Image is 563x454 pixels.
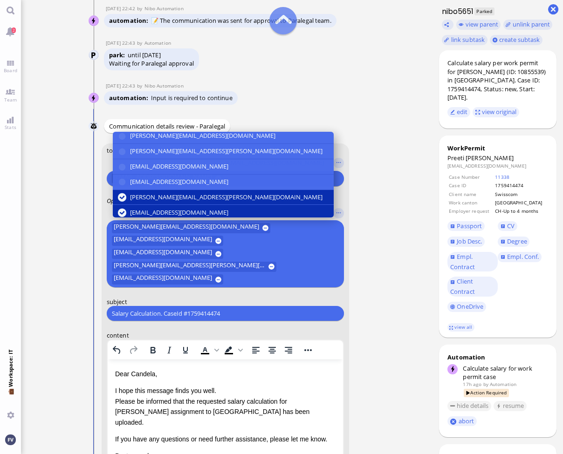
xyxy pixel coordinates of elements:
span: Job Desc. [457,237,482,245]
td: Client name [448,190,494,198]
span: CV [507,222,515,230]
span: [DATE] 22:42 [106,5,137,12]
button: [EMAIL_ADDRESS][DOMAIN_NAME] [112,159,333,174]
span: [EMAIL_ADDRESS][DOMAIN_NAME] [113,249,212,259]
span: link subtask [451,35,485,44]
div: Waiting for Paralegal approval [109,59,194,68]
span: Optional [106,197,130,205]
span: [EMAIL_ADDRESS][DOMAIN_NAME] [130,208,228,217]
div: Automation [447,353,548,361]
span: Client Contract [450,277,475,296]
span: automation@bluelakelegal.com [144,40,171,46]
a: CV [498,221,517,231]
span: automation@nibo.ai [144,5,184,12]
button: edit [447,107,470,117]
img: Automation [89,50,99,61]
span: content [106,331,129,339]
button: Align right [280,343,296,356]
span: [DATE] 22:43 [106,82,137,89]
span: subject [106,298,127,306]
span: Stats [2,124,19,130]
dd: [EMAIL_ADDRESS][DOMAIN_NAME] [447,163,548,169]
span: automation [109,16,151,25]
button: [PERSON_NAME][EMAIL_ADDRESS][DOMAIN_NAME] [111,223,270,233]
a: view all [447,323,474,331]
a: Client Contract [447,277,498,297]
span: 17h ago [463,381,481,387]
span: [EMAIL_ADDRESS][DOMAIN_NAME] [113,274,212,285]
button: Copy ticket nibo5651 link to clipboard [442,20,454,30]
button: Underline [177,343,193,356]
span: Parked [474,7,494,15]
span: automation@bluelakelegal.com [490,381,516,387]
img: Nibo Automation [89,93,99,103]
div: Text color Black [197,344,220,357]
button: abort [447,416,477,426]
span: by [137,40,144,46]
span: Passport [457,222,482,230]
td: [GEOGRAPHIC_DATA] [494,199,547,206]
span: [PERSON_NAME][EMAIL_ADDRESS][PERSON_NAME][DOMAIN_NAME] [130,146,322,156]
div: Communication details review - Paralegal [104,119,230,133]
span: park [109,51,128,59]
button: hide details [447,401,491,411]
span: to [106,146,112,154]
td: CH-Up to 4 months [494,207,547,215]
span: [DATE] [142,51,161,59]
td: Work canton [448,199,494,206]
span: by [483,381,488,387]
span: Preeti [447,154,464,162]
span: 2 [12,27,16,33]
span: Team [2,96,20,103]
button: [EMAIL_ADDRESS][DOMAIN_NAME] [112,205,333,220]
button: [EMAIL_ADDRESS][DOMAIN_NAME] [111,173,223,183]
span: [PERSON_NAME][EMAIL_ADDRESS][DOMAIN_NAME] [130,131,275,141]
button: [PERSON_NAME][EMAIL_ADDRESS][PERSON_NAME][DOMAIN_NAME] [112,143,333,159]
button: Italic [161,343,177,356]
button: Align left [247,343,263,356]
a: Empl. Contract [447,252,498,272]
img: You [5,434,15,445]
button: create subtask [490,35,542,45]
button: [EMAIL_ADDRESS][DOMAIN_NAME] [111,274,223,285]
em: : [106,197,131,205]
button: Bold [144,343,160,356]
span: automation@nibo.ai [144,82,184,89]
td: Case ID [448,182,494,189]
div: Calculate salary for work permit case [463,364,548,381]
button: [PERSON_NAME][EMAIL_ADDRESS][DOMAIN_NAME] [112,128,333,143]
span: Input is required to continue [151,94,233,102]
button: Reveal or hide additional toolbar items [300,343,316,356]
a: Job Desc. [447,237,485,247]
button: [EMAIL_ADDRESS][DOMAIN_NAME] [112,174,333,190]
div: Background color Black [220,344,244,357]
span: 💼 Workspace: IT [7,387,14,408]
span: Action Required [464,389,509,397]
td: Case Number [448,173,494,181]
button: [EMAIL_ADDRESS][DOMAIN_NAME] [111,236,223,246]
img: Nibo Automation [89,16,99,26]
span: [EMAIL_ADDRESS][DOMAIN_NAME] [130,177,228,187]
button: view parent [456,20,501,30]
span: [PERSON_NAME][EMAIL_ADDRESS][PERSON_NAME][DOMAIN_NAME] [130,192,322,202]
a: OneDrive [447,302,486,312]
span: by [137,5,144,12]
span: [EMAIL_ADDRESS][DOMAIN_NAME] [130,162,228,171]
h1: nibo5651 [439,6,474,17]
div: Calculate salary per work permit for [PERSON_NAME] (ID: 10855539) in [GEOGRAPHIC_DATA]. Case ID: ... [447,59,548,102]
button: unlink parent [503,20,553,30]
span: [PERSON_NAME][EMAIL_ADDRESS][PERSON_NAME][DOMAIN_NAME] [113,261,265,271]
div: WorkPermit [447,144,548,152]
span: automation [109,94,151,102]
button: Undo [109,343,124,356]
span: by [137,82,144,89]
span: Degree [507,237,527,245]
button: Redo [125,343,141,356]
span: Empl. Conf. [507,252,539,261]
span: Empl. Contract [450,252,475,271]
